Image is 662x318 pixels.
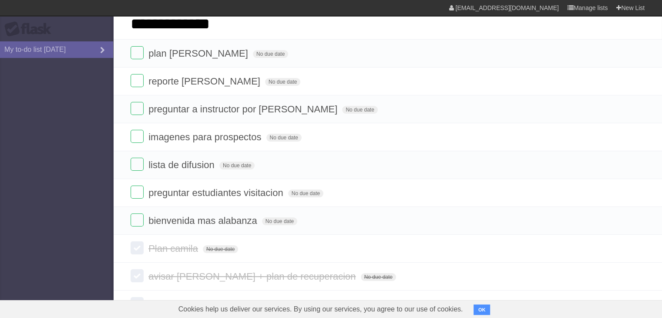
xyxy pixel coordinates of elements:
[148,271,358,282] span: avisar [PERSON_NAME] + plan de recuperacion
[148,187,285,198] span: preguntar estudiantes visitacion
[131,74,144,87] label: Done
[148,76,262,87] span: reporte [PERSON_NAME]
[131,102,144,115] label: Done
[253,50,288,58] span: No due date
[288,189,323,197] span: No due date
[262,217,297,225] span: No due date
[131,130,144,143] label: Done
[131,241,144,254] label: Done
[148,215,259,226] span: bienvenida mas alabanza
[131,46,144,59] label: Done
[131,158,144,171] label: Done
[148,48,250,59] span: plan [PERSON_NAME]
[148,159,217,170] span: lista de difusion
[474,304,491,315] button: OK
[131,213,144,227] label: Done
[148,132,263,142] span: imagenes para prospectos
[342,106,377,114] span: No due date
[170,301,472,318] span: Cookies help us deliver our services. By using our services, you agree to our use of cookies.
[361,273,396,281] span: No due date
[203,245,238,253] span: No due date
[148,299,335,310] span: preguntar [PERSON_NAME] por preguntas
[219,162,255,169] span: No due date
[131,297,144,310] label: Done
[265,78,300,86] span: No due date
[131,269,144,282] label: Done
[131,186,144,199] label: Done
[4,21,57,37] div: Flask
[148,104,339,115] span: preguntar a instructor por [PERSON_NAME]
[266,134,302,142] span: No due date
[148,243,200,254] span: Plan camila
